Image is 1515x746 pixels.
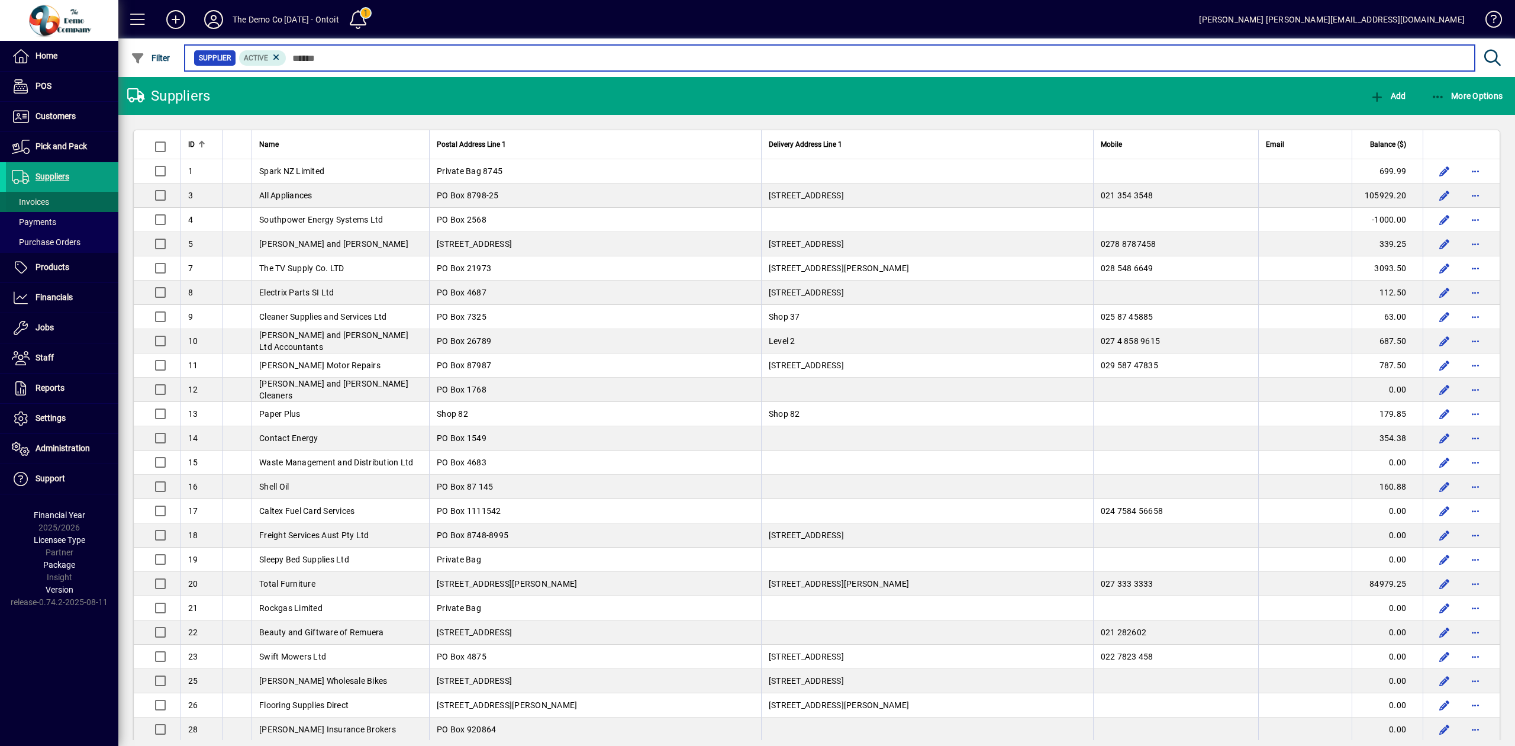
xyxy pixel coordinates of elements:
[188,215,193,224] span: 4
[36,142,87,151] span: Pick and Pack
[188,409,198,419] span: 13
[1435,599,1454,618] button: Edit
[437,506,501,516] span: PO Box 1111542
[1435,696,1454,715] button: Edit
[1352,256,1423,281] td: 3093.50
[1435,356,1454,375] button: Edit
[769,239,844,249] span: [STREET_ADDRESS]
[1466,501,1485,520] button: More options
[1199,10,1465,29] div: [PERSON_NAME] [PERSON_NAME][EMAIL_ADDRESS][DOMAIN_NAME]
[36,474,65,483] span: Support
[1370,138,1406,151] span: Balance ($)
[188,138,195,151] span: ID
[1466,477,1485,496] button: More options
[259,700,349,710] span: Flooring Supplies Direct
[6,343,118,373] a: Staff
[1466,332,1485,351] button: More options
[437,312,486,321] span: PO Box 7325
[1359,138,1417,151] div: Balance ($)
[1466,696,1485,715] button: More options
[36,353,54,362] span: Staff
[1435,259,1454,278] button: Edit
[36,51,57,60] span: Home
[437,530,508,540] span: PO Box 8748-8995
[1352,208,1423,232] td: -1000.00
[1101,628,1147,637] span: 021 282602
[1352,426,1423,451] td: 354.38
[437,652,486,661] span: PO Box 4875
[1435,234,1454,253] button: Edit
[6,232,118,252] a: Purchase Orders
[1352,281,1423,305] td: 112.50
[437,215,486,224] span: PO Box 2568
[1466,380,1485,399] button: More options
[6,404,118,433] a: Settings
[1101,239,1156,249] span: 0278 8787458
[188,725,198,734] span: 28
[437,603,481,613] span: Private Bag
[12,217,56,227] span: Payments
[1352,693,1423,718] td: 0.00
[36,443,90,453] span: Administration
[6,253,118,282] a: Products
[1466,186,1485,205] button: More options
[1101,138,1122,151] span: Mobile
[6,132,118,162] a: Pick and Pack
[1352,669,1423,693] td: 0.00
[12,237,80,247] span: Purchase Orders
[1352,645,1423,669] td: 0.00
[188,676,198,686] span: 25
[259,409,301,419] span: Paper Plus
[1435,307,1454,326] button: Edit
[1101,506,1163,516] span: 024 7584 56658
[437,628,512,637] span: [STREET_ADDRESS]
[1466,259,1485,278] button: More options
[6,374,118,403] a: Reports
[188,506,198,516] span: 17
[259,312,386,321] span: Cleaner Supplies and Services Ltd
[188,579,198,589] span: 20
[259,433,318,443] span: Contact Energy
[769,700,909,710] span: [STREET_ADDRESS][PERSON_NAME]
[36,111,76,121] span: Customers
[259,288,334,297] span: Electrix Parts SI Ltd
[1466,210,1485,229] button: More options
[1101,579,1153,589] span: 027 333 3333
[437,239,512,249] span: [STREET_ADDRESS]
[259,166,324,176] span: Spark NZ Limited
[1352,523,1423,548] td: 0.00
[188,191,193,200] span: 3
[1101,138,1251,151] div: Mobile
[259,603,323,613] span: Rockgas Limited
[259,458,413,467] span: Waste Management and Distribution Ltd
[12,197,49,207] span: Invoices
[6,283,118,313] a: Financials
[1466,356,1485,375] button: More options
[1352,572,1423,596] td: 84979.25
[1466,623,1485,642] button: More options
[1477,2,1500,41] a: Knowledge Base
[1352,548,1423,572] td: 0.00
[1466,720,1485,739] button: More options
[259,506,354,516] span: Caltex Fuel Card Services
[36,81,51,91] span: POS
[437,263,491,273] span: PO Box 21973
[46,585,73,594] span: Version
[1352,499,1423,523] td: 0.00
[6,212,118,232] a: Payments
[1352,232,1423,256] td: 339.25
[1466,647,1485,666] button: More options
[437,288,486,297] span: PO Box 4687
[1352,402,1423,426] td: 179.85
[6,434,118,464] a: Administration
[769,191,844,200] span: [STREET_ADDRESS]
[188,652,198,661] span: 23
[1466,526,1485,545] button: More options
[1466,404,1485,423] button: More options
[188,288,193,297] span: 8
[1352,329,1423,353] td: 687.50
[1352,378,1423,402] td: 0.00
[1431,91,1503,101] span: More Options
[1466,453,1485,472] button: More options
[769,288,844,297] span: [STREET_ADDRESS]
